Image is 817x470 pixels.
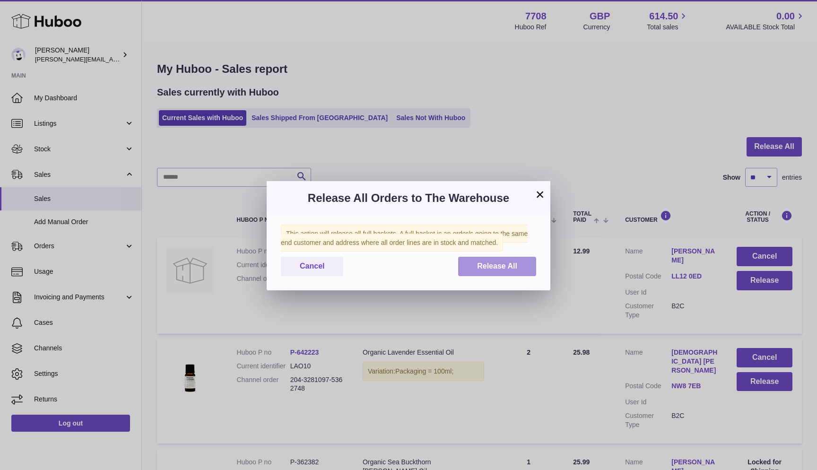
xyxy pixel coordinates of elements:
[458,257,536,276] button: Release All
[281,225,528,252] span: This action will release all full baskets. A full basket is an order/s going to the same end cust...
[281,191,536,206] h3: Release All Orders to The Warehouse
[281,257,343,276] button: Cancel
[477,262,517,270] span: Release All
[534,189,546,200] button: ×
[300,262,324,270] span: Cancel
